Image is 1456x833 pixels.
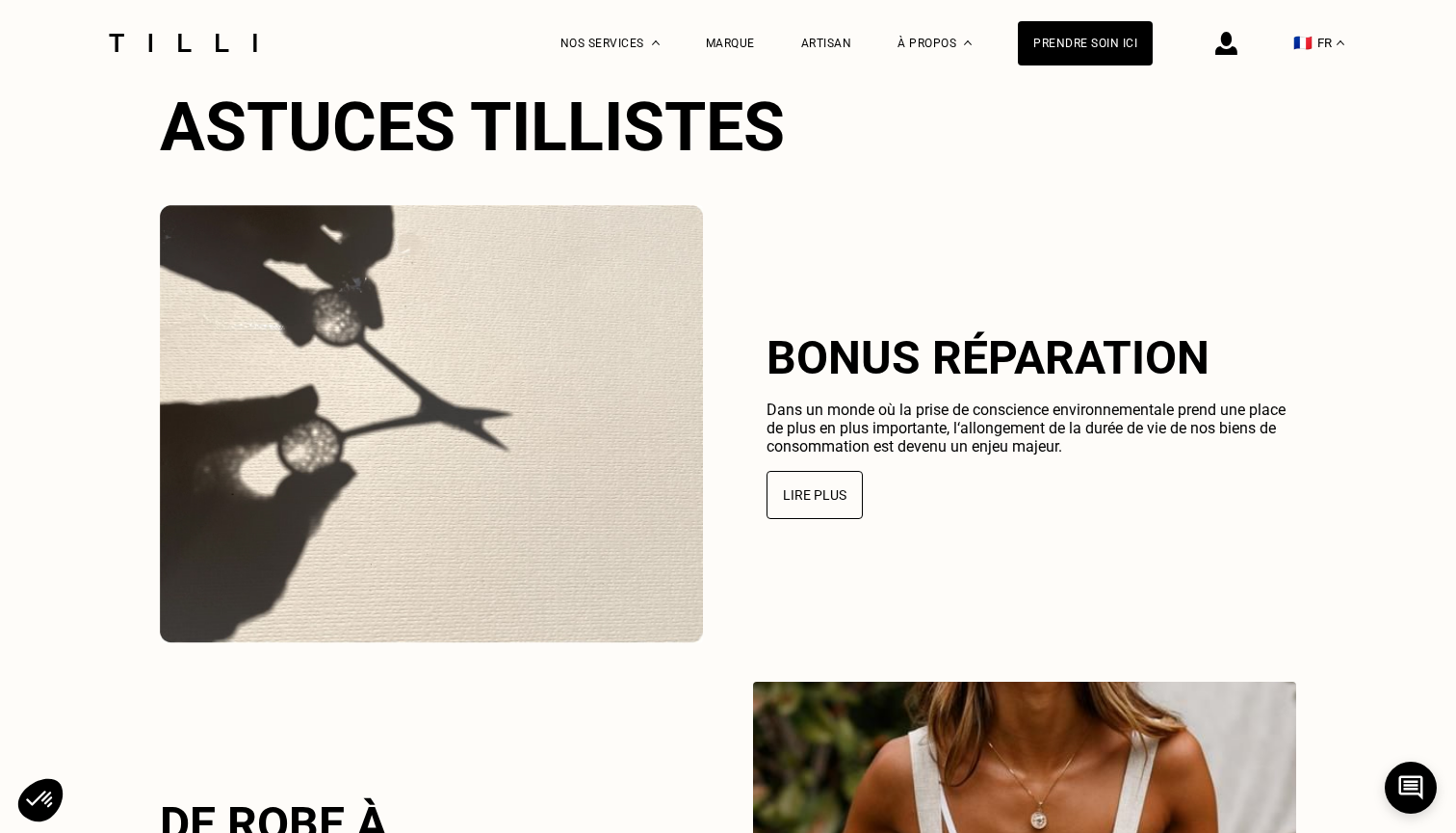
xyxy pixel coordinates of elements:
img: Menu déroulant [652,40,660,45]
span: 🇫🇷 [1293,34,1313,52]
button: Lire plus [767,471,863,519]
a: Marque [706,37,755,50]
img: Menu déroulant à propos [964,40,972,45]
img: menu déroulant [1337,40,1344,45]
h2: Astuces Tillistes [160,88,1296,167]
a: Artisan [801,37,852,50]
span: Dans un monde où la prise de conscience environnementale prend une place de plus en plus importan... [767,401,1286,456]
img: Logo du service de couturière Tilli [102,34,264,52]
img: Bonus réparation [160,205,703,643]
h2: Bonus réparation [767,330,1296,385]
img: icône connexion [1215,32,1237,55]
a: Prendre soin ici [1018,21,1153,65]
